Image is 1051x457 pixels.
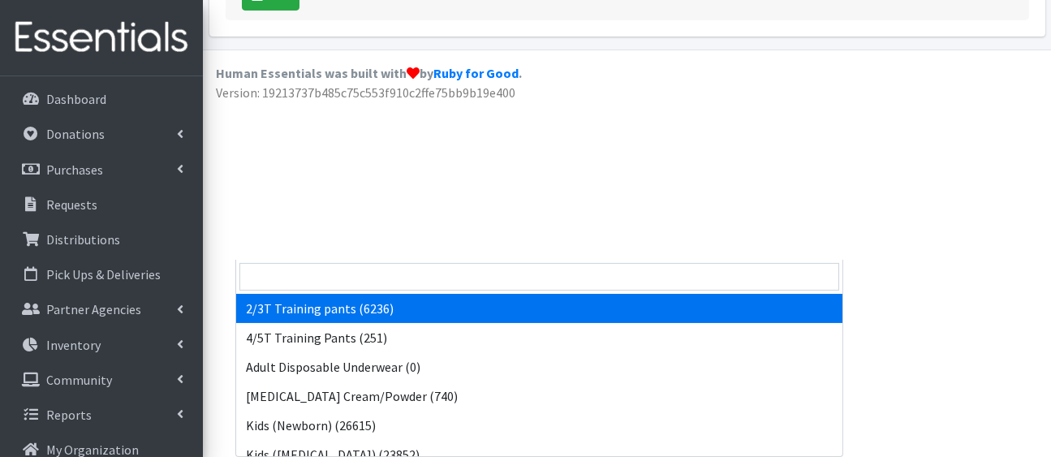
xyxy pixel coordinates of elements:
li: Kids (Newborn) (26615) [236,411,842,440]
a: Donations [6,118,196,150]
a: Dashboard [6,83,196,115]
li: 2/3T Training pants (6236) [236,294,842,323]
strong: Human Essentials was built with by . [216,65,522,81]
p: Community [46,372,112,388]
li: Adult Disposable Underwear (0) [236,352,842,382]
p: Requests [46,196,97,213]
p: Dashboard [46,91,106,107]
a: Distributions [6,223,196,256]
p: Donations [46,126,105,142]
li: [MEDICAL_DATA] Cream/Powder (740) [236,382,842,411]
li: 4/5T Training Pants (251) [236,323,842,352]
p: Distributions [46,231,120,248]
img: HumanEssentials [6,11,196,65]
a: Inventory [6,329,196,361]
a: Purchases [6,153,196,186]
p: Purchases [46,162,103,178]
p: Partner Agencies [46,301,141,317]
a: Reports [6,399,196,431]
p: Reports [46,407,92,423]
a: Requests [6,188,196,221]
p: Pick Ups & Deliveries [46,266,161,282]
a: Ruby for Good [433,65,519,81]
a: Partner Agencies [6,293,196,326]
a: Community [6,364,196,396]
a: Pick Ups & Deliveries [6,258,196,291]
span: Version: 19213737b485c75c553f910c2ffe75bb9b19e400 [216,84,515,101]
p: Inventory [46,337,101,353]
